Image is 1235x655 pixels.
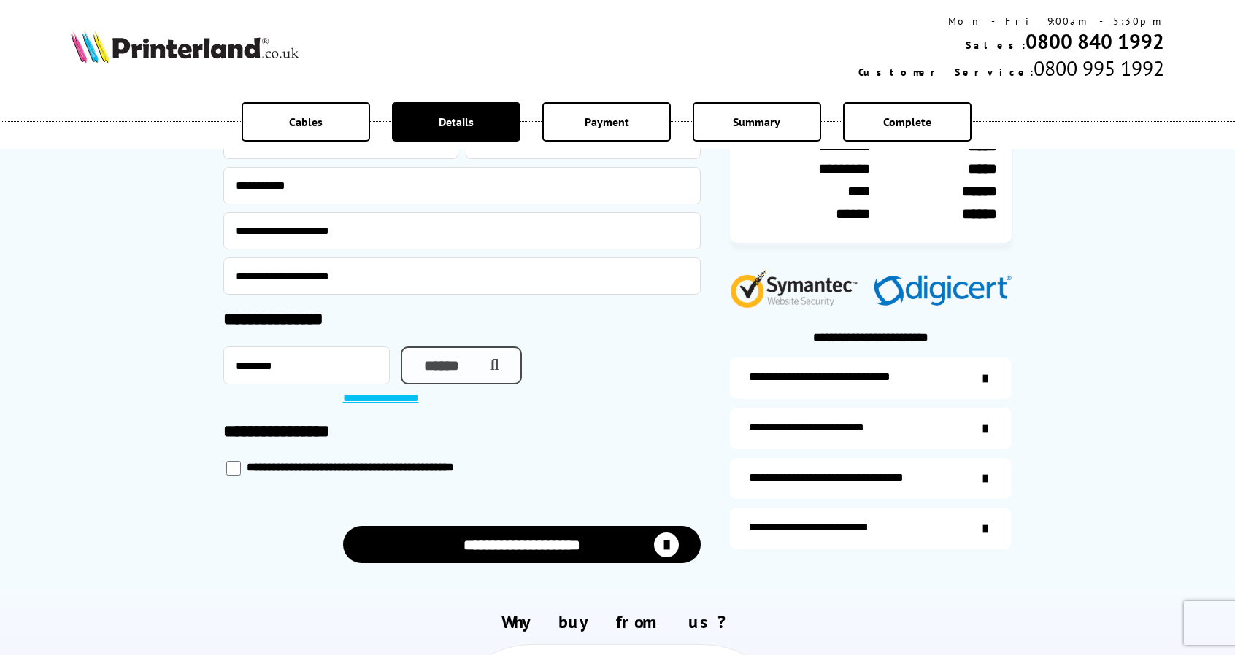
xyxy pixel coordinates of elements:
a: secure-website [730,508,1012,549]
img: Printerland Logo [71,31,299,63]
span: Payment [585,115,629,129]
span: Complete [883,115,931,129]
a: additional-ink [730,357,1012,399]
a: items-arrive [730,408,1012,449]
a: 0800 840 1992 [1026,28,1164,55]
h2: Why buy from us? [71,611,1165,633]
span: Summary [733,115,780,129]
span: Customer Service: [858,66,1034,79]
span: Details [439,115,474,129]
span: Sales: [966,39,1026,52]
a: additional-cables [730,458,1012,500]
span: Cables [289,115,323,129]
span: 0800 995 1992 [1034,55,1164,82]
div: Mon - Fri 9:00am - 5:30pm [858,15,1164,28]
